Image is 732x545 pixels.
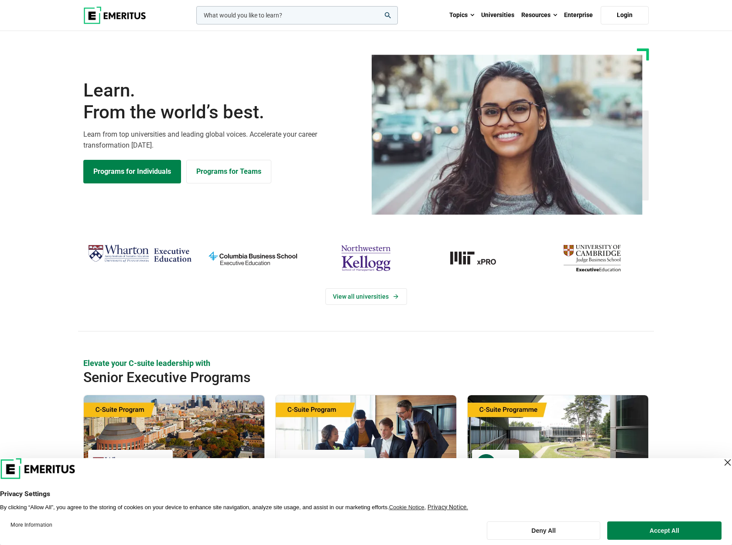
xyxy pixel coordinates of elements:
[427,241,531,275] a: MIT-xPRO
[83,101,361,123] span: From the world’s best.
[468,395,648,538] a: Leadership Course by INSEAD Executive Education - October 14, 2025 INSEAD Executive Education INS...
[325,288,407,305] a: View Universities
[83,129,361,151] p: Learn from top universities and leading global voices. Accelerate your career transformation [DATE].
[540,241,644,275] img: cambridge-judge-business-school
[92,454,168,474] img: Wharton Executive Education
[314,241,418,275] img: northwestern-kellogg
[276,395,456,483] img: Chief Financial Officer Program | Online Finance Course
[88,241,192,267] img: Wharton Executive Education
[601,6,649,24] a: Login
[84,395,264,483] img: Global C-Suite Program | Online Leadership Course
[276,395,456,538] a: Finance Course by Columbia Business School Executive Education - September 29, 2025 Columbia Busi...
[84,395,264,538] a: Leadership Course by Wharton Executive Education - December 10, 2025 Wharton Executive Education ...
[83,79,361,124] h1: Learn.
[284,454,360,474] img: Columbia Business School Executive Education
[468,395,648,483] img: Chief Strategy Officer (CSO) Programme | Online Leadership Course
[476,454,515,474] img: INSEAD Executive Education
[427,241,531,275] img: MIT xPRO
[186,160,271,183] a: Explore for Business
[83,160,181,183] a: Explore Programs
[83,358,649,369] p: Elevate your C-suite leadership with
[83,369,592,386] h2: Senior Executive Programs
[201,241,305,275] img: columbia-business-school
[196,6,398,24] input: woocommerce-product-search-field-0
[372,55,643,215] img: Learn from the world's best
